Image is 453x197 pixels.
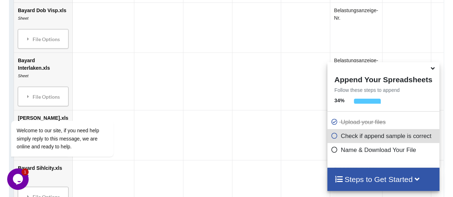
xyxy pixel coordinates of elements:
[14,2,72,52] td: Bayard Dob Visp.xls
[327,73,439,84] h4: Append Your Spreadsheets
[330,52,382,110] td: Belastungsanzeige-Nr.
[7,168,30,190] iframe: chat widget
[334,98,344,103] b: 34 %
[331,132,438,141] p: Check if append sample is correct
[330,2,382,52] td: Belastungsanzeige-Nr.
[14,52,72,110] td: Bayard Interlaken.xls
[10,72,92,93] span: Welcome to our site, if you need help simply reply to this message, we are online and ready to help.
[334,175,432,184] h4: Steps to Get Started
[327,87,439,94] p: Follow these steps to append
[331,146,438,154] p: Name & Download Your File
[7,56,136,165] iframe: chat widget
[331,118,438,127] p: Upload your files
[20,31,66,46] div: File Options
[18,16,28,20] i: Sheet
